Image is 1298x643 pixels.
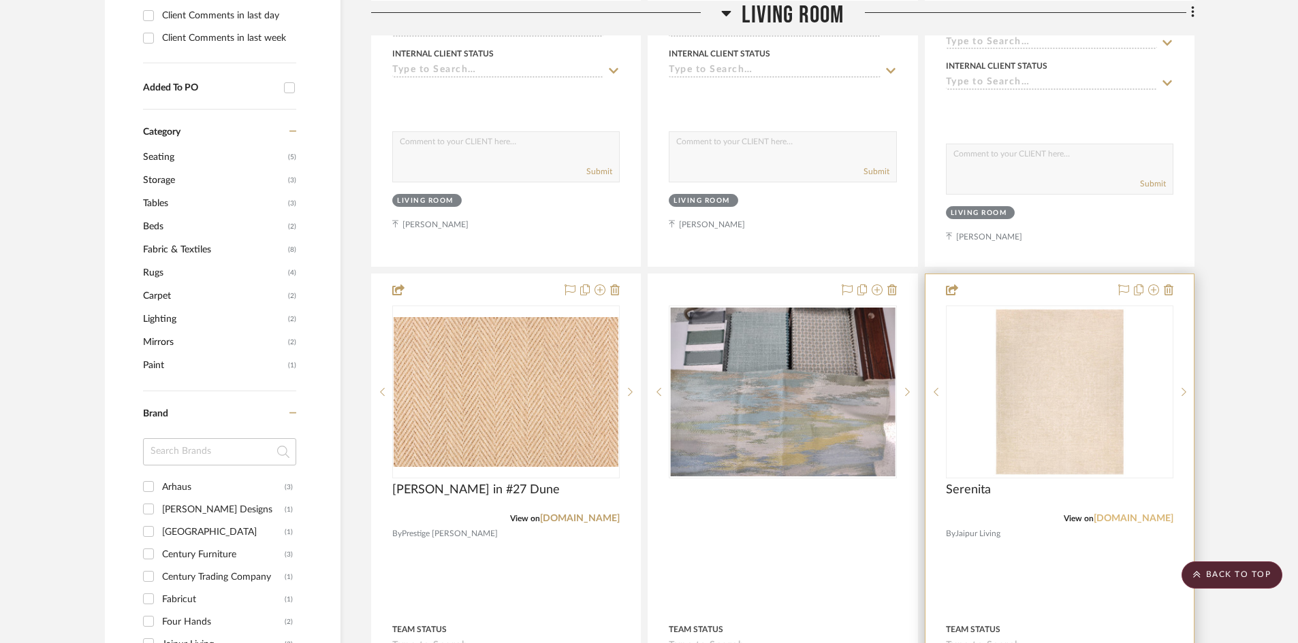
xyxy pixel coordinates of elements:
scroll-to-top-button: BACK TO TOP [1182,561,1282,589]
div: (1) [285,499,293,521]
span: Seating [143,146,285,169]
button: Submit [586,165,612,178]
img: Arlen in #27 Dune [394,317,618,467]
span: View on [510,514,540,523]
div: Team Status [392,623,447,636]
div: Team Status [946,623,1000,636]
input: Type to Search… [946,37,1157,50]
button: Submit [864,165,889,178]
div: Added To PO [143,82,277,94]
div: Century Trading Company [162,566,285,588]
div: (3) [285,476,293,498]
div: 0 [669,306,896,478]
div: (1) [285,589,293,610]
div: (1) [285,521,293,543]
a: [DOMAIN_NAME] [1094,514,1173,523]
span: Jaipur Living [955,527,1000,540]
div: Internal Client Status [946,60,1047,72]
span: Brand [143,409,168,418]
input: Type to Search… [392,65,603,78]
div: (3) [285,544,293,565]
span: By [392,527,402,540]
span: (1) [288,355,296,376]
div: Living Room [951,208,1007,218]
span: Lighting [143,308,285,331]
span: View on [1064,514,1094,523]
div: Client Comments in last week [162,27,293,49]
img: Serenita [993,307,1126,477]
span: (2) [288,308,296,330]
div: Arhaus [162,476,285,498]
div: [GEOGRAPHIC_DATA] [162,521,285,543]
span: [PERSON_NAME] in #27 Dune [392,482,560,497]
span: (2) [288,216,296,237]
span: (2) [288,331,296,353]
span: Beds [143,215,285,238]
span: (5) [288,146,296,168]
div: Four Hands [162,611,285,633]
div: Internal Client Status [669,48,770,60]
div: Internal Client Status [392,48,494,60]
input: Search Brands [143,438,296,465]
a: [DOMAIN_NAME] [540,514,620,523]
span: (3) [288,193,296,214]
div: [PERSON_NAME] Designs [162,499,285,521]
span: By [946,527,955,540]
span: Tables [143,192,285,215]
img: null [670,308,895,476]
span: (2) [288,285,296,307]
div: (2) [285,611,293,633]
div: Living Room [674,196,730,206]
span: Serenita [946,482,991,497]
span: Rugs [143,261,285,284]
div: Fabricut [162,589,285,610]
div: Client Comments in last day [162,5,293,27]
span: Prestige [PERSON_NAME] [402,527,498,540]
div: Century Furniture [162,544,285,565]
input: Type to Search… [946,77,1157,90]
button: Submit [1140,178,1166,190]
span: Storage [143,169,285,192]
span: Paint [143,354,285,377]
div: 0 [947,306,1173,478]
div: Living Room [397,196,454,206]
span: Fabric & Textiles [143,238,285,261]
div: (1) [285,566,293,588]
span: Category [143,127,180,138]
span: Mirrors [143,331,285,354]
span: (3) [288,169,296,191]
span: (8) [288,239,296,261]
div: Team Status [669,623,723,636]
span: Carpet [143,284,285,308]
span: (4) [288,262,296,284]
input: Type to Search… [669,65,880,78]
